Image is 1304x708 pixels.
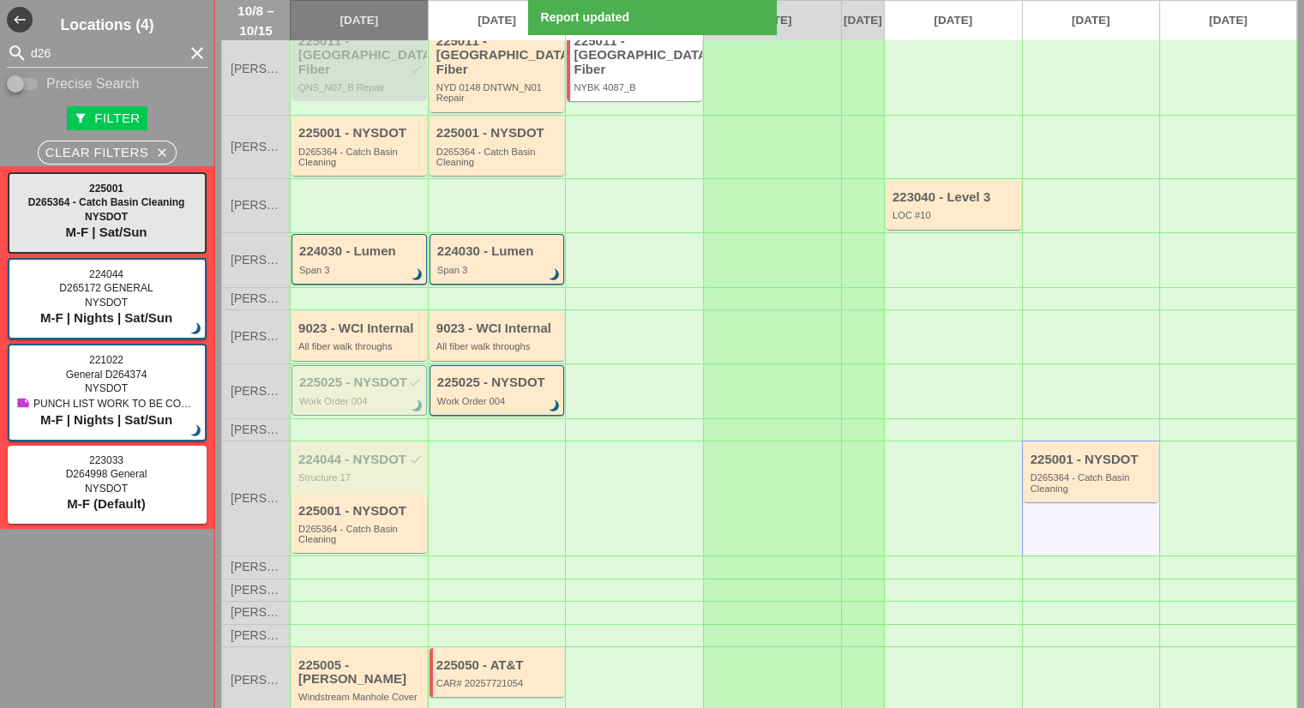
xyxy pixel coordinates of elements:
[66,369,147,381] span: General D264374
[89,454,123,466] span: 223033
[1031,453,1155,467] div: 225001 - NYSDOT
[85,211,128,223] span: NYSDOT
[436,82,561,104] div: NYD 0148 DNTWN_N01 Repair
[892,210,1017,220] div: LOC #10
[85,297,128,309] span: NYSDOT
[298,341,423,351] div: All fiber walk throughs
[231,141,281,153] span: [PERSON_NAME]
[89,183,123,195] span: 225001
[436,147,561,168] div: D265364 - Catch Basin Cleaning
[1031,472,1155,494] div: D265364 - Catch Basin Cleaning
[436,126,561,141] div: 225001 - NYSDOT
[67,496,146,511] span: M-F (Default)
[66,468,147,480] span: D264998 General
[59,282,153,294] span: D265172 GENERAL
[7,7,33,33] button: Shrink Sidebar
[231,606,281,619] span: [PERSON_NAME]
[437,375,560,390] div: 225025 - NYSDOT
[299,375,422,390] div: 225025 - NYSDOT
[74,111,87,125] i: filter_alt
[231,330,281,343] span: [PERSON_NAME]
[885,1,1022,40] a: [DATE]
[45,143,170,163] div: Clear Filters
[429,1,566,40] a: [DATE]
[231,492,281,505] span: [PERSON_NAME]
[436,678,561,688] div: CAR# 20257721054
[85,382,128,394] span: NYSDOT
[38,141,177,165] button: Clear Filters
[299,265,422,275] div: Span 3
[7,7,33,33] i: west
[408,266,427,285] i: brightness_3
[65,225,147,239] span: M-F | Sat/Sun
[231,674,281,687] span: [PERSON_NAME]
[291,1,428,40] a: [DATE]
[231,584,281,597] span: [PERSON_NAME]
[16,396,30,410] i: note
[298,82,423,93] div: QNS_N07_B Repair
[28,196,185,208] span: D265364 - Catch Basin Cleaning
[298,321,423,336] div: 9023 - WCI Internal
[85,483,128,495] span: NYSDOT
[89,354,123,366] span: 221022
[546,397,565,416] i: brightness_3
[436,34,561,77] div: 225011 - [GEOGRAPHIC_DATA] Fiber
[1023,1,1160,40] a: [DATE]
[231,254,281,267] span: [PERSON_NAME]
[33,398,230,410] span: PUNCH LIST WORK TO BE COMPLETED
[298,524,423,545] div: D265364 - Catch Basin Cleaning
[299,244,422,259] div: 224030 - Lumen
[408,375,422,389] i: check
[187,422,206,441] i: brightness_3
[40,310,172,325] span: M-F | Nights | Sat/Sun
[187,320,206,339] i: brightness_3
[231,629,281,642] span: [PERSON_NAME]
[298,658,423,687] div: 225005 - [PERSON_NAME]
[437,396,560,406] div: Work Order 004
[574,82,698,93] div: NYBK 4087_B
[541,9,768,27] div: Report updated
[31,39,183,67] input: Search
[436,341,561,351] div: All fiber walk throughs
[1160,1,1296,40] a: [DATE]
[40,412,172,427] span: M-F | Nights | Sat/Sun
[231,561,281,573] span: [PERSON_NAME]
[408,397,427,416] i: brightness_3
[67,106,147,130] button: Filter
[299,396,422,406] div: Work Order 004
[298,472,423,483] div: Structure 17
[409,63,423,76] i: check
[7,74,207,94] div: Enable Precise search to match search terms exactly.
[546,266,565,285] i: brightness_3
[298,504,423,519] div: 225001 - NYSDOT
[7,43,27,63] i: search
[46,75,140,93] label: Precise Search
[437,244,560,259] div: 224030 - Lumen
[892,190,1017,205] div: 223040 - Level 3
[298,692,423,702] div: Windstream Manhole Cover
[298,34,423,77] div: 225011 - [GEOGRAPHIC_DATA] Fiber
[231,292,281,305] span: [PERSON_NAME]
[842,1,884,40] a: [DATE]
[574,34,698,77] div: 225011 - [GEOGRAPHIC_DATA] Fiber
[298,147,423,168] div: D265364 - Catch Basin Cleaning
[298,126,423,141] div: 225001 - NYSDOT
[155,146,169,159] i: close
[436,321,561,336] div: 9023 - WCI Internal
[231,385,281,398] span: [PERSON_NAME]
[436,658,561,673] div: 225050 - AT&T
[231,63,281,75] span: [PERSON_NAME]
[187,43,207,63] i: clear
[231,423,281,436] span: [PERSON_NAME]
[74,109,140,129] div: Filter
[231,1,281,40] span: 10/8 – 10/15
[298,453,423,467] div: 224044 - NYSDOT
[89,268,123,280] span: 224044
[409,453,423,466] i: check
[437,265,560,275] div: Span 3
[231,199,281,212] span: [PERSON_NAME]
